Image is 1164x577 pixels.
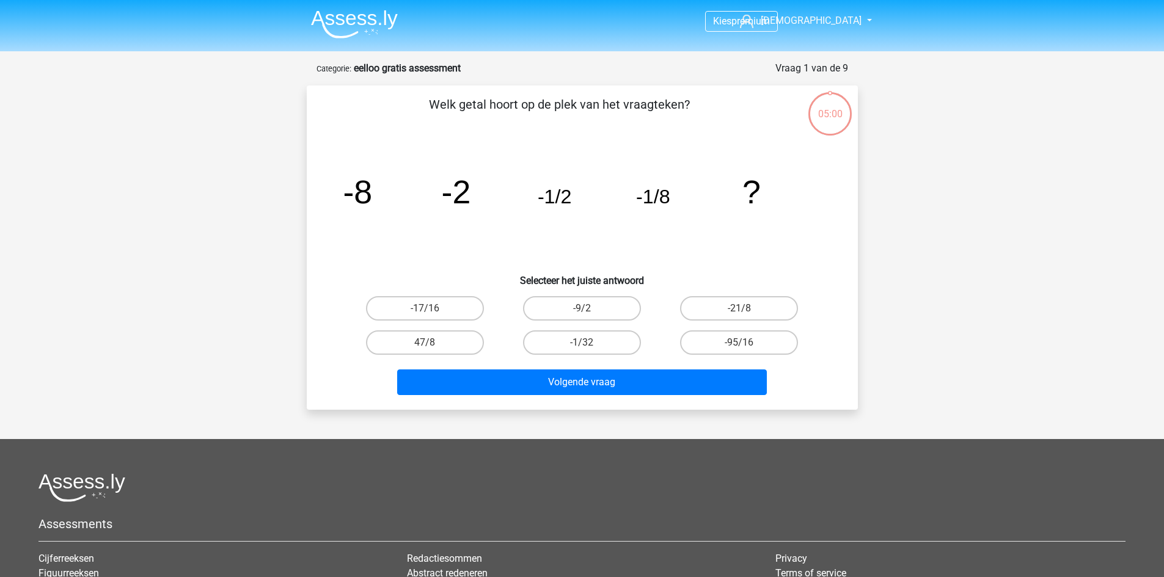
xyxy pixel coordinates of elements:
p: Welk getal hoort op de plek van het vraagteken? [326,95,792,132]
a: Privacy [775,553,807,564]
tspan: -8 [343,173,372,210]
tspan: -1/2 [537,186,571,208]
a: Redactiesommen [407,553,482,564]
a: Kiespremium [706,13,777,29]
label: -9/2 [523,296,641,321]
div: Vraag 1 van de 9 [775,61,848,76]
tspan: -2 [441,173,470,210]
tspan: ? [742,173,761,210]
h6: Selecteer het juiste antwoord [326,265,838,286]
small: Categorie: [317,64,351,73]
button: Volgende vraag [397,369,767,395]
img: Assessly logo [38,473,125,502]
img: Assessly [311,10,398,38]
strong: eelloo gratis assessment [354,62,461,74]
span: Kies [713,15,731,27]
tspan: -1/8 [636,186,670,208]
label: -95/16 [680,330,798,355]
a: [DEMOGRAPHIC_DATA] [735,13,863,28]
span: premium [731,15,770,27]
label: 47/8 [366,330,484,355]
label: -21/8 [680,296,798,321]
a: Cijferreeksen [38,553,94,564]
label: -17/16 [366,296,484,321]
label: -1/32 [523,330,641,355]
div: 05:00 [807,91,853,122]
span: [DEMOGRAPHIC_DATA] [761,15,862,26]
h5: Assessments [38,517,1126,531]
